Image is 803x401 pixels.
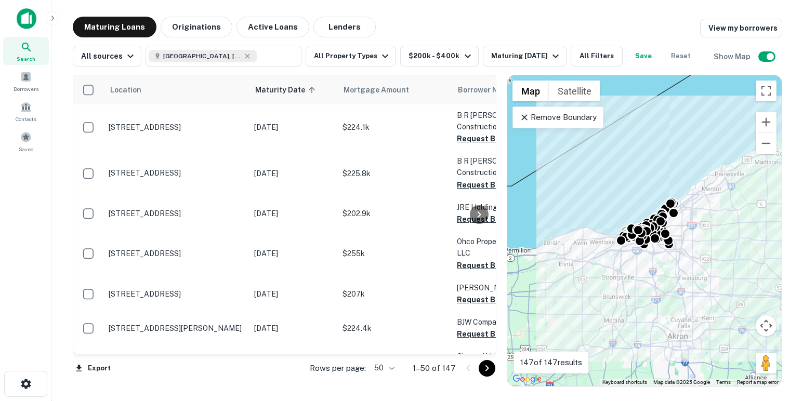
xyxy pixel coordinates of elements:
[254,122,332,133] p: [DATE]
[627,46,660,66] button: Save your search to get updates of matches that match your search criteria.
[343,208,446,219] p: $202.9k
[109,209,244,218] p: [STREET_ADDRESS]
[19,145,34,153] span: Saved
[457,132,541,145] button: Request Borrower Info
[337,75,452,104] th: Mortgage Amount
[109,123,244,132] p: [STREET_ADDRESS]
[81,50,137,62] div: All sources
[370,360,396,376] div: 50
[737,379,779,385] a: Report a map error
[479,360,495,377] button: Go to next page
[452,75,566,104] th: Borrower Name
[110,84,141,96] span: Location
[520,356,582,369] p: 147 of 147 results
[306,46,396,66] button: All Property Types
[343,168,446,179] p: $225.8k
[310,362,366,375] p: Rows per page:
[3,127,49,155] a: Saved
[254,288,332,300] p: [DATE]
[716,379,731,385] a: Terms (opens in new tab)
[3,97,49,125] a: Contacts
[700,19,782,37] a: View my borrowers
[17,55,35,63] span: Search
[458,84,512,96] span: Borrower Name
[313,17,376,37] button: Lenders
[73,360,113,376] button: Export
[236,17,309,37] button: Active Loans
[549,81,600,101] button: Show satellite imagery
[343,248,446,259] p: $255k
[343,122,446,133] p: $224.1k
[756,112,776,132] button: Zoom in
[483,46,567,66] button: Maturing [DATE]
[255,84,319,96] span: Maturity Date
[457,213,541,225] button: Request Borrower Info
[14,85,38,93] span: Borrowers
[3,37,49,65] a: Search
[457,282,561,293] p: [PERSON_NAME]
[457,179,541,191] button: Request Borrower Info
[103,75,249,104] th: Location
[109,249,244,258] p: [STREET_ADDRESS]
[751,318,803,368] iframe: Chat Widget
[413,362,456,375] p: 1–50 of 147
[254,248,332,259] p: [DATE]
[756,81,776,101] button: Toggle fullscreen view
[653,379,710,385] span: Map data ©2025 Google
[714,51,752,62] h6: Show Map
[73,46,141,66] button: All sources
[343,323,446,334] p: $224.4k
[109,168,244,178] p: [STREET_ADDRESS]
[343,288,446,300] p: $207k
[507,75,782,386] div: 0 0
[457,202,561,213] p: JRE Holdings III LLC
[163,51,241,61] span: [GEOGRAPHIC_DATA], [GEOGRAPHIC_DATA], [GEOGRAPHIC_DATA]
[161,17,232,37] button: Originations
[457,236,561,259] p: Ohco Property Investments LLC
[756,133,776,154] button: Zoom out
[254,168,332,179] p: [DATE]
[510,372,544,386] a: Open this area in Google Maps (opens a new window)
[512,81,549,101] button: Show street map
[491,50,562,62] div: Maturing [DATE]
[457,155,561,178] p: B R [PERSON_NAME] Construction LLC
[602,379,647,386] button: Keyboard shortcuts
[109,289,244,299] p: [STREET_ADDRESS]
[254,323,332,334] p: [DATE]
[344,84,423,96] span: Mortgage Amount
[457,293,541,306] button: Request Borrower Info
[16,115,36,123] span: Contacts
[457,351,561,362] p: Glazen Urban LLC
[457,328,541,340] button: Request Borrower Info
[17,8,36,29] img: capitalize-icon.png
[400,46,478,66] button: $200k - $400k
[519,111,597,124] p: Remove Boundary
[457,259,541,272] button: Request Borrower Info
[254,208,332,219] p: [DATE]
[73,17,156,37] button: Maturing Loans
[3,67,49,95] a: Borrowers
[664,46,697,66] button: Reset
[457,316,561,328] p: BJW Company LLC
[756,315,776,336] button: Map camera controls
[571,46,623,66] button: All Filters
[109,324,244,333] p: [STREET_ADDRESS][PERSON_NAME]
[249,75,337,104] th: Maturity Date
[510,372,544,386] img: Google
[457,110,561,132] p: B R [PERSON_NAME] Construction LLC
